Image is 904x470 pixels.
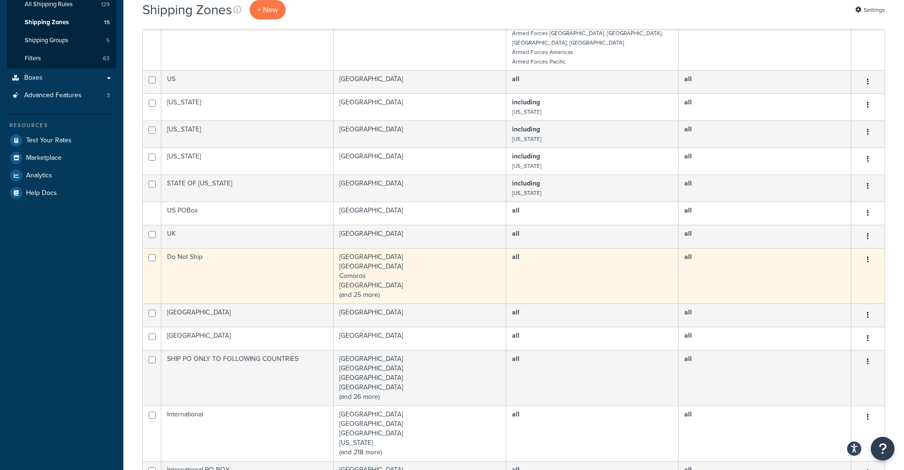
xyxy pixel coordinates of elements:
[7,14,116,31] li: Shipping Zones
[512,229,520,239] b: all
[334,70,506,93] td: [GEOGRAPHIC_DATA]
[684,409,692,419] b: all
[7,121,116,129] div: Resources
[161,405,334,461] td: International
[512,124,540,134] b: including
[25,18,69,27] span: Shipping Zones
[106,37,110,45] span: 5
[512,307,520,317] b: all
[334,93,506,120] td: [GEOGRAPHIC_DATA]
[512,354,520,364] b: all
[334,248,506,304] td: [GEOGRAPHIC_DATA] [GEOGRAPHIC_DATA] Comoros [GEOGRAPHIC_DATA] (and 25 more)
[24,92,82,100] span: Advanced Features
[334,225,506,248] td: [GEOGRAPHIC_DATA]
[334,350,506,405] td: [GEOGRAPHIC_DATA] [GEOGRAPHIC_DATA] [GEOGRAPHIC_DATA] [GEOGRAPHIC_DATA] (and 26 more)
[161,248,334,304] td: Do Not Ship
[103,55,110,63] span: 63
[512,74,520,84] b: all
[684,205,692,215] b: all
[161,225,334,248] td: UK
[25,37,68,45] span: Shipping Groups
[104,18,110,27] span: 15
[101,0,110,9] span: 129
[161,93,334,120] td: [US_STATE]
[855,3,885,17] a: Settings
[512,162,541,170] small: [US_STATE]
[684,74,692,84] b: all
[684,354,692,364] b: all
[161,175,334,202] td: STATE OF [US_STATE]
[512,29,663,47] small: Armed Forces [GEOGRAPHIC_DATA], [GEOGRAPHIC_DATA], [GEOGRAPHIC_DATA], [GEOGRAPHIC_DATA]
[161,327,334,350] td: [GEOGRAPHIC_DATA]
[512,178,540,188] b: including
[7,184,116,202] a: Help Docs
[161,350,334,405] td: SHIP PO ONLY TO FOLLOWING COUNTRIES
[161,120,334,147] td: [US_STATE]
[25,0,73,9] span: All Shipping Rules
[161,15,334,70] td: US APO
[7,149,116,166] a: Marketplace
[684,307,692,317] b: all
[684,178,692,188] b: all
[7,132,116,149] a: Test Your Rates
[25,55,41,63] span: Filters
[334,120,506,147] td: [GEOGRAPHIC_DATA]
[334,202,506,225] td: [GEOGRAPHIC_DATA]
[334,175,506,202] td: [GEOGRAPHIC_DATA]
[7,50,116,67] a: Filters 63
[334,304,506,327] td: [GEOGRAPHIC_DATA]
[512,409,520,419] b: all
[684,151,692,161] b: all
[7,69,116,87] a: Boxes
[26,172,52,180] span: Analytics
[161,147,334,175] td: [US_STATE]
[7,50,116,67] li: Filters
[334,147,506,175] td: [GEOGRAPHIC_DATA]
[334,327,506,350] td: [GEOGRAPHIC_DATA]
[512,135,541,143] small: [US_STATE]
[684,331,692,341] b: all
[161,70,334,93] td: US
[512,331,520,341] b: all
[24,74,43,82] span: Boxes
[512,189,541,197] small: [US_STATE]
[7,87,116,104] li: Advanced Features
[7,32,116,49] a: Shipping Groups 5
[512,205,520,215] b: all
[142,0,232,19] h1: Shipping Zones
[7,87,116,104] a: Advanced Features 3
[512,108,541,116] small: [US_STATE]
[684,252,692,262] b: all
[684,97,692,107] b: all
[26,189,57,197] span: Help Docs
[684,229,692,239] b: all
[684,124,692,134] b: all
[334,405,506,461] td: [GEOGRAPHIC_DATA] [GEOGRAPHIC_DATA] [GEOGRAPHIC_DATA] [US_STATE] (and 218 more)
[7,32,116,49] li: Shipping Groups
[107,92,110,100] span: 3
[512,48,573,56] small: Armed Forces Americas
[871,437,895,461] button: Open Resource Center
[26,154,62,162] span: Marketplace
[512,252,520,262] b: all
[26,137,72,145] span: Test Your Rates
[7,167,116,184] a: Analytics
[512,57,566,66] small: Armed Forces Pacific
[512,97,540,107] b: including
[161,202,334,225] td: US POBox
[161,304,334,327] td: [GEOGRAPHIC_DATA]
[257,4,278,15] span: + New
[334,15,506,70] td: [GEOGRAPHIC_DATA]
[512,151,540,161] b: including
[7,14,116,31] a: Shipping Zones 15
